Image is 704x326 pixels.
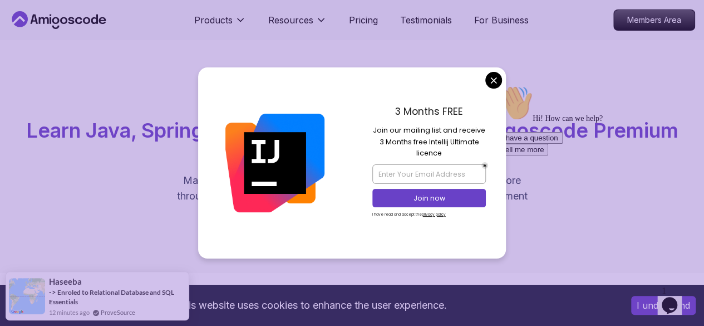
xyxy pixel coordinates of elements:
a: Pricing [349,13,378,27]
iframe: chat widget [493,81,693,276]
a: Members Area [613,9,695,31]
p: Members Area [614,10,695,30]
span: -> [49,288,56,296]
p: Products [194,13,233,27]
p: Master in-demand skills like Java, Spring Boot, DevOps, React, and more through hands-on, expert-... [165,173,539,220]
a: Testimonials [400,13,452,27]
a: Enroled to Relational Database and SQL Essentials [49,288,174,306]
img: :wave: [4,4,40,40]
button: I have a question [4,51,70,63]
button: Accept cookies [631,296,696,315]
span: Hi! How can we help? [4,33,110,42]
img: provesource social proof notification image [9,278,45,314]
span: Learn Java, Spring Boot, DevOps & More with Amigoscode Premium Courses [26,118,678,165]
iframe: chat widget [657,281,693,315]
p: Resources [268,13,313,27]
div: 👋Hi! How can we help?I have a questionTell me more [4,4,205,75]
span: 12 minutes ago [49,308,90,317]
div: This website uses cookies to enhance the user experience. [8,293,614,318]
button: Tell me more [4,63,56,75]
span: Haseeba [49,277,82,286]
button: Products [194,13,246,36]
a: ProveSource [101,308,135,317]
button: Resources [268,13,327,36]
a: For Business [474,13,529,27]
